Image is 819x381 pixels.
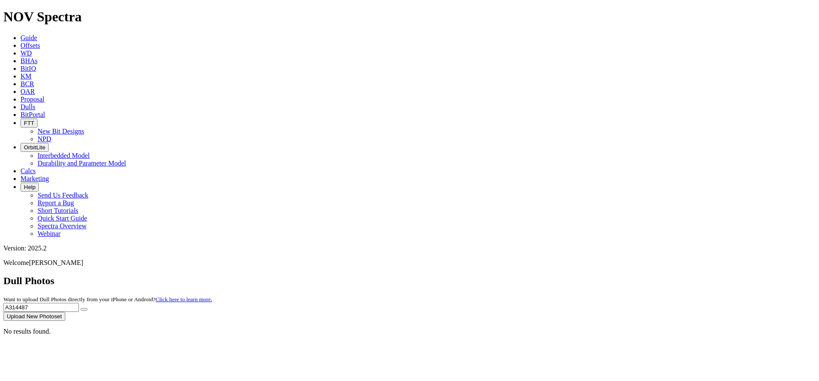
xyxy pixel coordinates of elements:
[3,312,65,321] button: Upload New Photoset
[20,119,38,128] button: FTT
[20,183,39,192] button: Help
[38,128,84,135] a: New Bit Designs
[3,328,816,335] p: No results found.
[20,167,36,175] a: Calcs
[38,215,87,222] a: Quick Start Guide
[38,199,74,206] a: Report a Bug
[38,135,51,143] a: NPD
[3,244,816,252] div: Version: 2025.2
[20,34,37,41] a: Guide
[20,111,45,118] a: BitPortal
[20,175,49,182] a: Marketing
[20,96,44,103] a: Proposal
[20,73,32,80] a: KM
[38,207,78,214] a: Short Tutorials
[24,184,35,190] span: Help
[156,296,212,302] a: Click here to learn more.
[38,152,90,159] a: Interbedded Model
[24,144,45,151] span: OrbitLite
[38,160,126,167] a: Durability and Parameter Model
[20,143,49,152] button: OrbitLite
[38,192,88,199] a: Send Us Feedback
[20,80,34,87] a: BCR
[3,9,816,25] h1: NOV Spectra
[3,259,816,267] p: Welcome
[38,230,61,237] a: Webinar
[20,103,35,111] a: Dulls
[20,65,36,72] a: BitIQ
[38,222,87,230] a: Spectra Overview
[24,120,34,126] span: FTT
[20,49,32,57] a: WD
[20,57,38,64] a: BHAs
[29,259,83,266] span: [PERSON_NAME]
[20,42,40,49] a: Offsets
[3,275,816,287] h2: Dull Photos
[3,296,212,302] small: Want to upload Dull Photos directly from your iPhone or Android?
[20,88,35,95] a: OAR
[3,303,79,312] input: Search Serial Number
